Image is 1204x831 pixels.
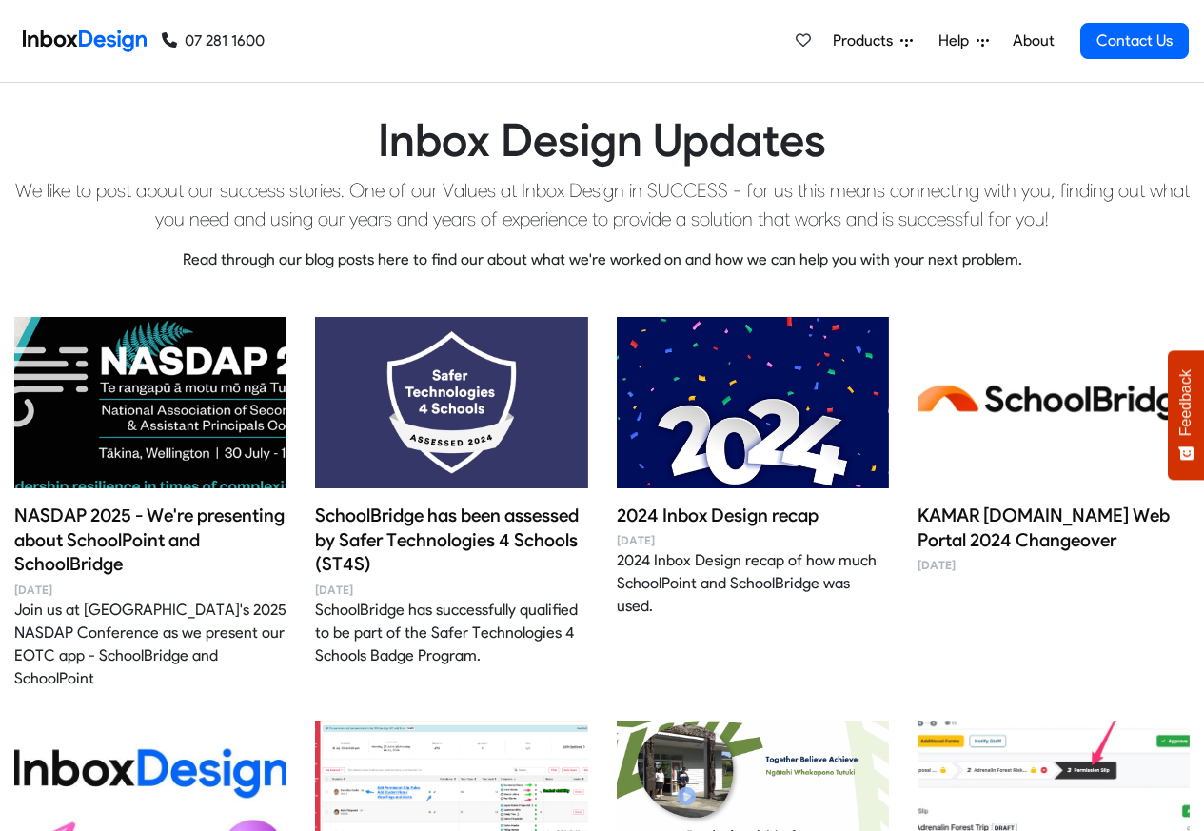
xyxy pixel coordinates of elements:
[825,22,920,60] a: Products
[1007,22,1059,60] a: About
[1080,23,1189,59] a: Contact Us
[14,317,286,691] a: NASDAP 2025 - We're presenting about SchoolPoint and SchoolBridge image NASDAP 2025 - We're prese...
[617,317,889,619] a: 2024 Inbox Design recap image 2024 Inbox Design recap [DATE] 2024 Inbox Design recap of how much ...
[315,599,587,667] div: SchoolBridge has successfully qualified to be part of the Safer Technologies 4 Schools Badge Prog...
[14,113,1190,168] h1: Inbox Design Updates
[162,30,265,52] a: 07 281 1600
[918,557,1190,574] time: [DATE]
[14,504,286,578] h4: NASDAP 2025 - We're presenting about SchoolPoint and SchoolBridge
[315,582,587,599] time: [DATE]
[918,288,1190,517] img: KAMAR school.kiwi Web Portal 2024 Changeover image
[918,504,1190,553] h4: KAMAR [DOMAIN_NAME] Web Portal 2024 Changeover
[14,176,1190,233] p: We like to post about our success stories. One of our Values at Inbox Design in SUCCESS - for us ...
[833,30,900,52] span: Products
[931,22,997,60] a: Help
[14,248,1190,271] p: Read through our blog posts here to find our about what we're worked on and how we can help you w...
[14,288,286,517] img: NASDAP 2025 - We're presenting about SchoolPoint and SchoolBridge image
[617,504,889,528] h4: 2024 Inbox Design recap
[315,317,587,668] a: SchoolBridge has been assessed by Safer Technologies 4 Schools (ST4S) image SchoolBridge has been...
[617,532,889,549] time: [DATE]
[315,288,587,517] img: SchoolBridge has been assessed by Safer Technologies 4 Schools (ST4S) image
[938,30,977,52] span: Help
[14,582,286,599] time: [DATE]
[1168,350,1204,480] button: Feedback - Show survey
[617,288,889,517] img: 2024 Inbox Design recap image
[315,504,587,578] h4: SchoolBridge has been assessed by Safer Technologies 4 Schools (ST4S)
[1177,369,1194,436] span: Feedback
[918,317,1190,575] a: KAMAR school.kiwi Web Portal 2024 Changeover image KAMAR [DOMAIN_NAME] Web Portal 2024 Changeover...
[14,599,286,690] div: Join us at [GEOGRAPHIC_DATA]'s 2025 NASDAP Conference as we present our EOTC app - SchoolBridge a...
[617,549,889,618] div: 2024 Inbox Design recap of how much SchoolPoint and SchoolBridge was used.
